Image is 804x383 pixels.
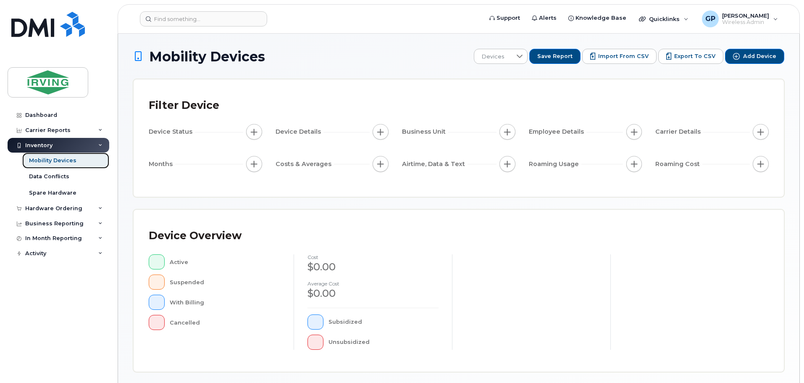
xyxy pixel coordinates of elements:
div: Active [170,254,281,269]
div: Subsidized [328,314,439,330]
button: Export to CSV [658,49,723,64]
button: Add Device [725,49,784,64]
div: With Billing [170,295,281,310]
span: Export to CSV [674,53,715,60]
span: Roaming Cost [655,160,702,169]
h4: cost [307,254,439,260]
span: Roaming Usage [529,160,581,169]
div: Device Overview [149,225,242,247]
div: Cancelled [170,315,281,330]
span: Mobility Devices [149,49,265,64]
h4: Average cost [307,281,439,286]
span: Devices [474,49,512,64]
button: Import from CSV [582,49,657,64]
span: Employee Details [529,127,586,136]
span: Airtime, Data & Text [402,160,468,169]
span: Months [149,160,175,169]
span: Device Status [149,127,195,136]
div: Unsubsidized [328,335,439,350]
span: Carrier Details [655,127,703,136]
span: Device Details [276,127,323,136]
span: Save Report [537,53,573,60]
span: Import from CSV [598,53,649,60]
div: $0.00 [307,286,439,301]
div: $0.00 [307,260,439,274]
span: Business Unit [402,127,448,136]
div: Suspended [170,275,281,290]
span: Costs & Averages [276,160,334,169]
button: Save Report [529,49,581,64]
div: Filter Device [149,95,219,116]
span: Add Device [743,53,776,60]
